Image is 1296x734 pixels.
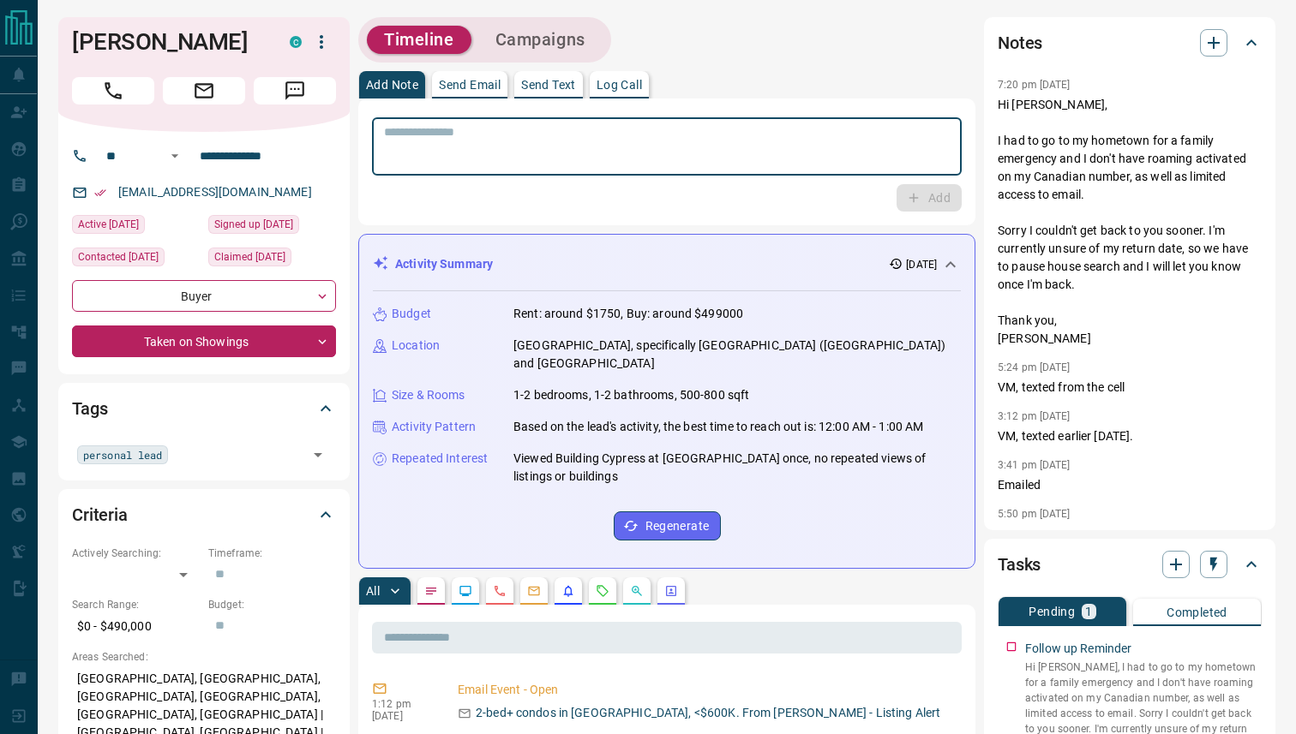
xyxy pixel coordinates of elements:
[208,215,336,239] div: Tue Aug 20 2024
[372,710,432,722] p: [DATE]
[513,386,749,404] p: 1-2 bedrooms, 1-2 bathrooms, 500-800 sqft
[72,395,107,422] h2: Tags
[1029,606,1075,618] p: Pending
[72,325,336,357] div: Taken on Showings
[998,476,1262,494] p: Emailed
[72,649,336,665] p: Areas Searched:
[254,77,336,104] span: Message
[998,379,1262,397] p: VM, texted from the cell
[392,386,465,404] p: Size & Rooms
[513,418,923,436] p: Based on the lead's activity, the best time to reach out is: 12:00 AM - 1:00 AM
[118,185,312,199] a: [EMAIL_ADDRESS][DOMAIN_NAME]
[72,28,264,56] h1: [PERSON_NAME]
[998,96,1262,348] p: Hi [PERSON_NAME], I had to go to my hometown for a family emergency and I don't have roaming acti...
[72,597,200,612] p: Search Range:
[597,79,642,91] p: Log Call
[392,418,476,436] p: Activity Pattern
[373,248,961,280] div: Activity Summary[DATE]
[527,584,541,598] svg: Emails
[459,584,472,598] svg: Lead Browsing Activity
[478,26,603,54] button: Campaigns
[392,305,431,323] p: Budget
[1167,606,1227,618] p: Completed
[458,681,955,699] p: Email Event - Open
[664,584,678,598] svg: Agent Actions
[493,584,507,598] svg: Calls
[1085,606,1092,618] p: 1
[78,248,159,266] span: Contacted [DATE]
[72,546,200,561] p: Actively Searching:
[72,215,200,239] div: Wed Sep 10 2025
[998,508,1071,520] p: 5:50 pm [DATE]
[998,551,1041,578] h2: Tasks
[998,29,1042,57] h2: Notes
[395,255,493,273] p: Activity Summary
[72,501,128,528] h2: Criteria
[998,361,1071,373] p: 5:24 pm [DATE]
[561,584,575,598] svg: Listing Alerts
[521,79,576,91] p: Send Text
[83,446,162,463] span: personal lead
[366,79,418,91] p: Add Note
[998,544,1262,585] div: Tasks
[72,494,336,535] div: Criteria
[630,584,644,598] svg: Opportunities
[72,248,200,272] div: Wed Sep 10 2025
[513,305,743,323] p: Rent: around $1750, Buy: around $499000
[998,22,1262,63] div: Notes
[372,698,432,710] p: 1:12 pm
[72,280,336,312] div: Buyer
[998,427,1262,445] p: VM, texted earlier [DATE].
[392,450,488,468] p: Repeated Interest
[614,511,721,540] button: Regenerate
[214,248,285,266] span: Claimed [DATE]
[366,585,380,597] p: All
[439,79,501,91] p: Send Email
[906,257,937,272] p: [DATE]
[513,450,961,486] p: Viewed Building Cypress at [GEOGRAPHIC_DATA] once, no repeated views of listings or buildings
[214,216,293,233] span: Signed up [DATE]
[163,77,245,104] span: Email
[165,146,185,166] button: Open
[998,459,1071,471] p: 3:41 pm [DATE]
[596,584,609,598] svg: Requests
[208,546,336,561] p: Timeframe:
[78,216,139,233] span: Active [DATE]
[367,26,471,54] button: Timeline
[392,337,440,355] p: Location
[424,584,438,598] svg: Notes
[306,443,330,467] button: Open
[513,337,961,373] p: [GEOGRAPHIC_DATA], specifically [GEOGRAPHIC_DATA] ([GEOGRAPHIC_DATA]) and [GEOGRAPHIC_DATA]
[72,612,200,641] p: $0 - $490,000
[72,388,336,429] div: Tags
[476,704,940,722] p: 2-bed+ condos in [GEOGRAPHIC_DATA], <$600K. From [PERSON_NAME] - Listing Alert
[94,187,106,199] svg: Email Verified
[998,410,1071,422] p: 3:12 pm [DATE]
[1025,640,1131,658] p: Follow up Reminder
[208,597,336,612] p: Budget:
[290,36,302,48] div: condos.ca
[998,79,1071,91] p: 7:20 pm [DATE]
[72,77,154,104] span: Call
[208,248,336,272] div: Thu Jun 19 2025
